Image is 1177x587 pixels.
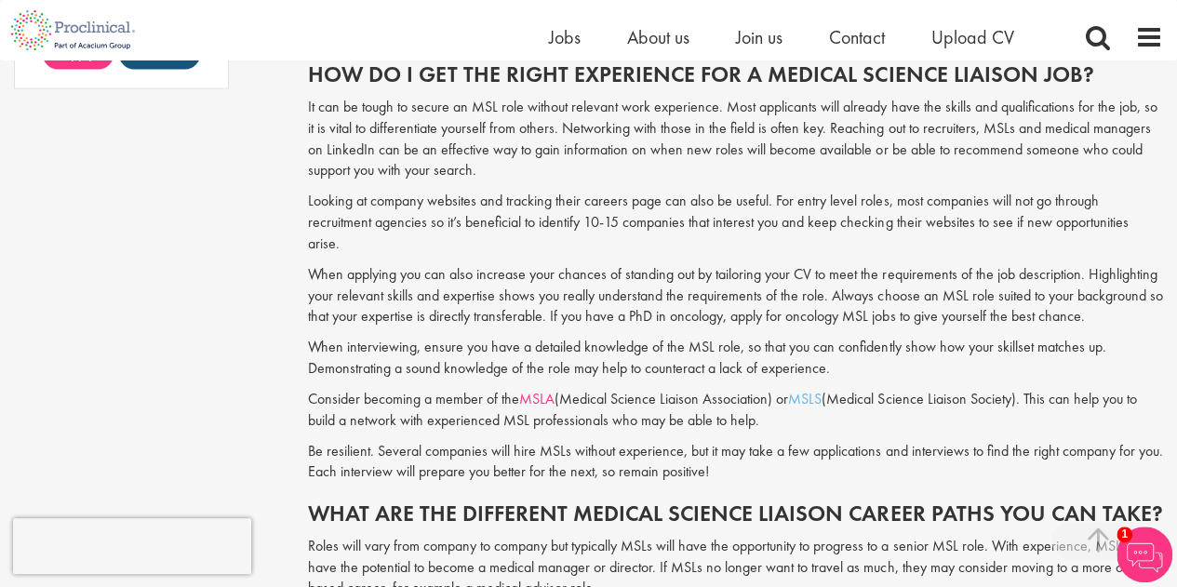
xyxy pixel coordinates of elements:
[1117,527,1172,582] img: Chatbot
[549,25,581,49] a: Jobs
[308,440,1163,483] p: Be resilient. Several companies will hire MSLs without experience, but it may take a few applicat...
[13,518,251,574] iframe: reCAPTCHA
[308,336,1163,379] p: When interviewing, ensure you have a detailed knowledge of the MSL role, so that you can confiden...
[308,388,1163,431] p: Consider becoming a member of the (Medical Science Liaison Association) or (Medical Science Liais...
[788,388,822,407] a: MSLS
[308,263,1163,327] p: When applying you can also increase your chances of standing out by tailoring your CV to meet the...
[308,61,1163,86] h2: How do I get the right experience for a medical science liaison job?
[736,25,782,49] a: Join us
[1117,527,1132,542] span: 1
[308,500,1163,525] h2: What are the different medical science liaison career paths you can take?
[61,43,95,62] span: Apply
[627,25,689,49] a: About us
[308,190,1163,254] p: Looking at company websites and tracking their careers page can also be useful. For entry level r...
[519,388,555,407] a: MSLA
[308,96,1163,180] p: It can be tough to secure an MSL role without relevant work experience. Most applicants will alre...
[931,25,1014,49] a: Upload CV
[829,25,885,49] a: Contact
